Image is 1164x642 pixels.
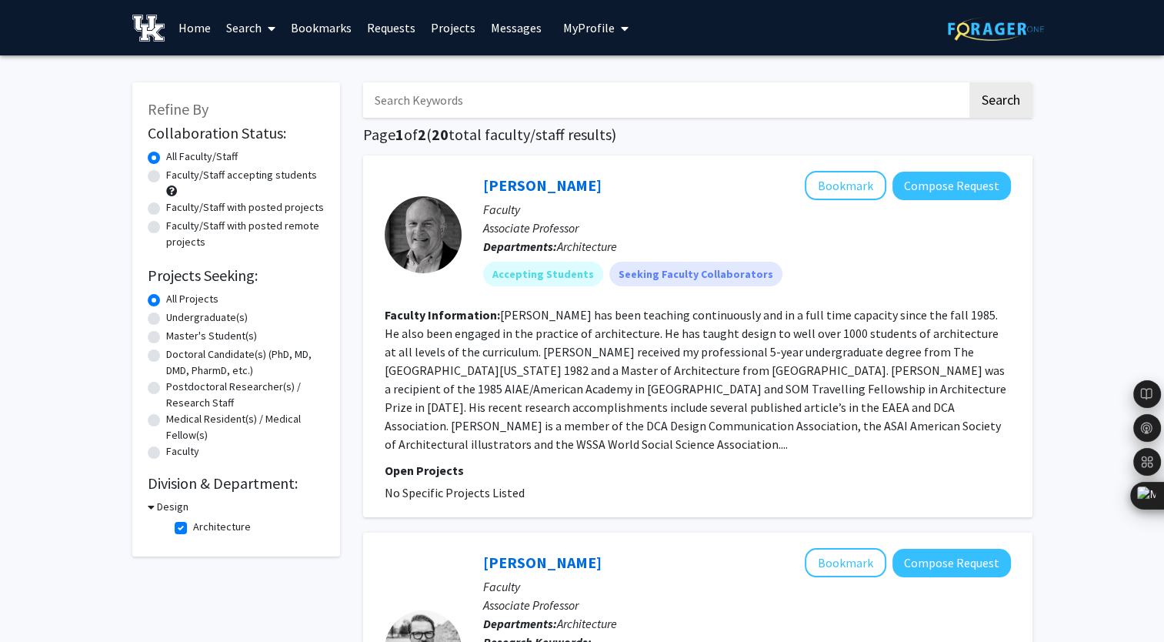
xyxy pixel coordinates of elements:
[557,616,617,631] span: Architecture
[148,266,325,285] h2: Projects Seeking:
[193,519,251,535] label: Architecture
[363,125,1032,144] h1: Page of ( total faculty/staff results)
[557,239,617,254] span: Architecture
[483,596,1011,614] p: Associate Professor
[166,167,317,183] label: Faculty/Staff accepting students
[483,219,1011,237] p: Associate Professor
[359,1,423,55] a: Requests
[609,262,782,286] mat-chip: Seeking Faculty Collaborators
[418,125,426,144] span: 2
[12,573,65,630] iframe: Chat
[218,1,283,55] a: Search
[157,499,188,515] h3: Design
[483,1,549,55] a: Messages
[148,474,325,493] h2: Division & Department:
[385,461,1011,480] p: Open Projects
[166,149,238,165] label: All Faculty/Staff
[892,172,1011,200] button: Compose Request to Mark O'Bryan
[148,124,325,142] h2: Collaboration Status:
[166,346,325,379] label: Doctoral Candidate(s) (PhD, MD, DMD, PharmD, etc.)
[363,82,967,118] input: Search Keywords
[483,577,1011,596] p: Faculty
[132,15,165,42] img: University of Kentucky Logo
[283,1,359,55] a: Bookmarks
[948,17,1044,41] img: ForagerOne Logo
[483,616,557,631] b: Departments:
[423,1,483,55] a: Projects
[483,200,1011,219] p: Faculty
[483,239,557,254] b: Departments:
[166,379,325,411] label: Postdoctoral Researcher(s) / Research Staff
[483,176,602,195] a: [PERSON_NAME]
[483,553,602,572] a: [PERSON_NAME]
[166,328,257,344] label: Master's Student(s)
[385,307,1006,452] fg-read-more: [PERSON_NAME] has been teaching continuously and in a full time capacity since the fall 1985. He ...
[395,125,404,144] span: 1
[166,291,218,307] label: All Projects
[166,218,325,250] label: Faculty/Staff with posted remote projects
[805,171,886,200] button: Add Mark O'Bryan to Bookmarks
[432,125,449,144] span: 20
[969,82,1032,118] button: Search
[166,443,199,460] label: Faculty
[563,20,615,35] span: My Profile
[483,262,603,286] mat-chip: Accepting Students
[166,199,324,216] label: Faculty/Staff with posted projects
[385,485,525,500] span: No Specific Projects Listed
[166,309,248,326] label: Undergraduate(s)
[171,1,218,55] a: Home
[805,548,886,577] button: Add Jeffrey Fugate to Bookmarks
[148,99,208,119] span: Refine By
[385,307,500,323] b: Faculty Information:
[166,411,325,443] label: Medical Resident(s) / Medical Fellow(s)
[892,549,1011,577] button: Compose Request to Jeffrey Fugate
